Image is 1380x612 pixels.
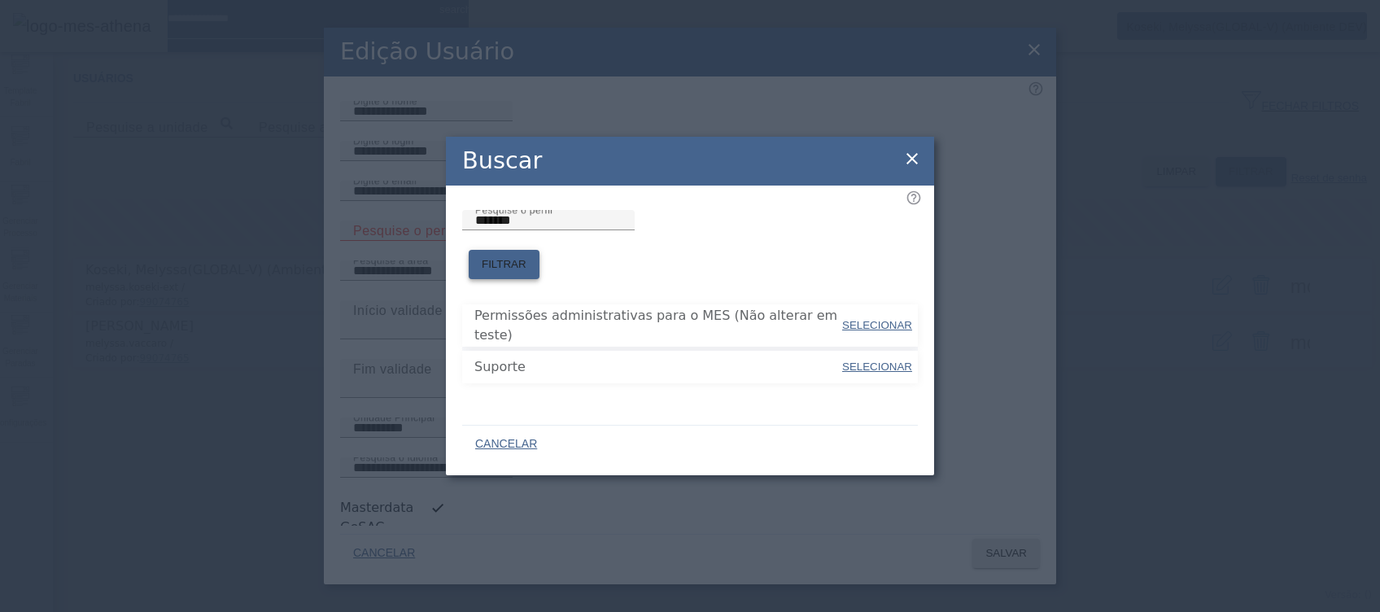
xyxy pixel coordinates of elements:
[482,256,526,273] span: FILTRAR
[842,319,912,331] span: SELECIONAR
[462,143,542,178] h2: Buscar
[841,352,914,382] button: SELECIONAR
[475,436,537,452] span: CANCELAR
[462,430,550,459] button: CANCELAR
[474,306,841,345] span: Permissões administrativas para o MES (Não alterar em teste)
[475,204,552,215] mat-label: Pesquise o perfil
[469,250,539,279] button: FILTRAR
[474,357,841,377] span: Suporte
[842,361,912,373] span: SELECIONAR
[841,311,914,340] button: SELECIONAR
